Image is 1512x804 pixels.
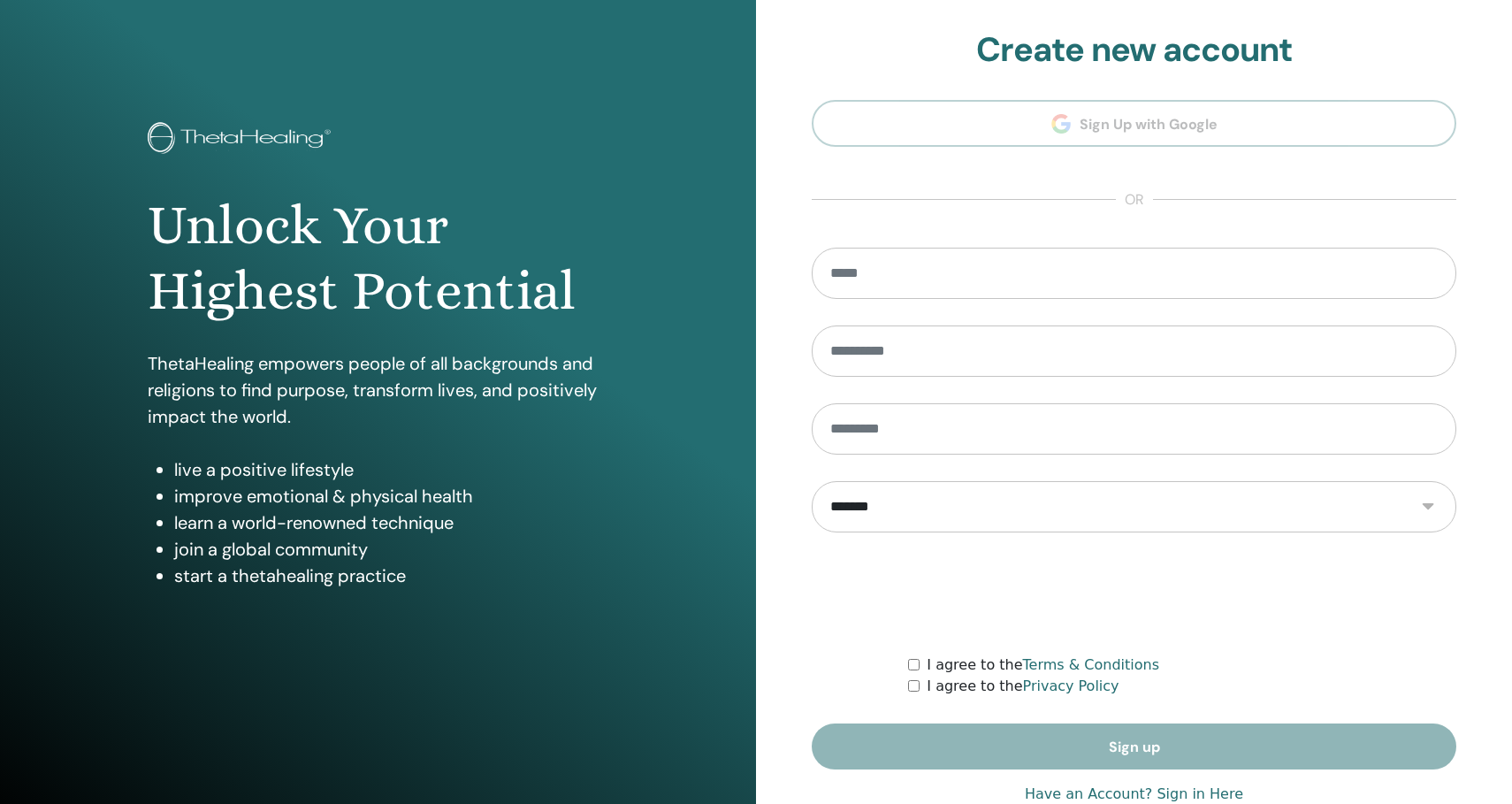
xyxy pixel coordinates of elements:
li: live a positive lifestyle [174,456,607,483]
li: improve emotional & physical health [174,483,607,509]
h1: Unlock Your Highest Potential [148,193,607,325]
h2: Create new account [812,30,1456,71]
a: Privacy Policy [1023,678,1119,694]
li: join a global community [174,536,607,563]
li: learn a world-renowned technique [174,509,607,536]
a: Terms & Conditions [1023,656,1159,673]
iframe: reCAPTCHA [1000,559,1269,628]
span: or [1116,189,1153,211]
label: I agree to the [927,655,1159,676]
label: I agree to the [927,676,1119,697]
li: start a thetahealing practice [174,563,607,589]
p: ThetaHealing empowers people of all backgrounds and religions to find purpose, transform lives, a... [148,350,607,430]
